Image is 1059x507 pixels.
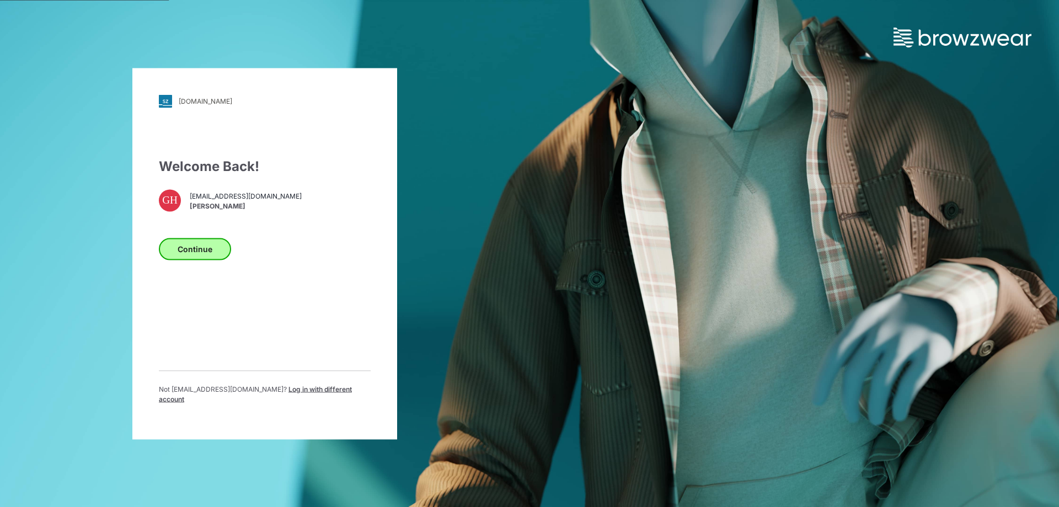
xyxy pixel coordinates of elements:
div: [DOMAIN_NAME] [179,97,232,105]
img: svg+xml;base64,PHN2ZyB3aWR0aD0iMjgiIGhlaWdodD0iMjgiIHZpZXdCb3g9IjAgMCAyOCAyOCIgZmlsbD0ibm9uZSIgeG... [159,94,172,108]
div: GH [159,189,181,211]
p: Not [EMAIL_ADDRESS][DOMAIN_NAME] ? [159,384,371,404]
div: Welcome Back! [159,156,371,176]
span: [EMAIL_ADDRESS][DOMAIN_NAME] [190,191,302,201]
a: [DOMAIN_NAME] [159,94,371,108]
span: [PERSON_NAME] [190,201,302,211]
img: browzwear-logo.73288ffb.svg [894,28,1031,47]
button: Continue [159,238,231,260]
